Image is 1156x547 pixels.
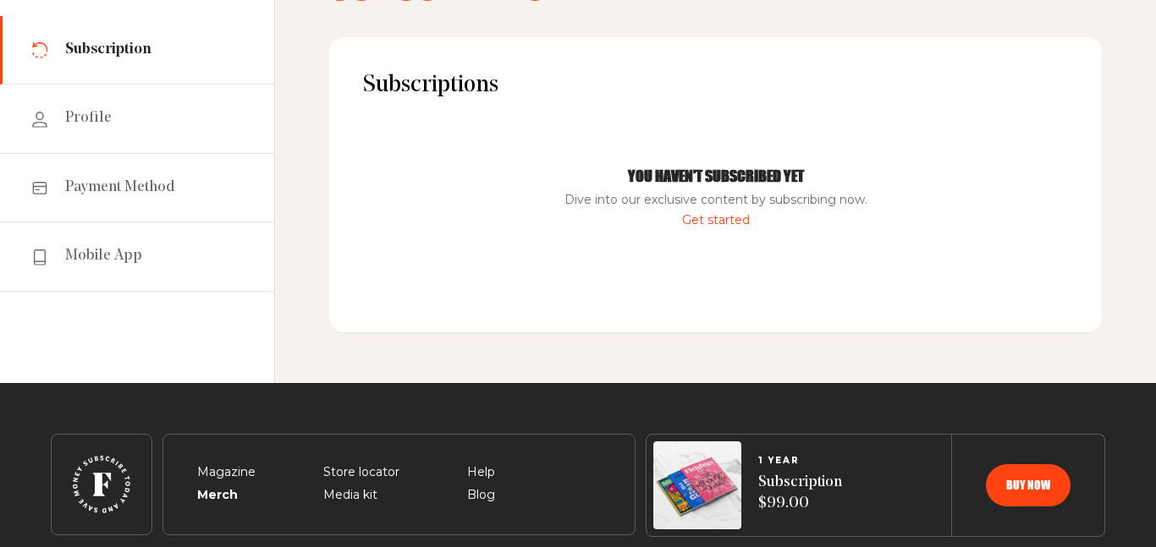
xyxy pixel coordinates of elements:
[564,190,867,231] span: Dive into our exclusive content by subscribing now.
[467,462,495,483] span: Help
[986,464,1071,506] button: Buy now
[197,462,256,483] span: Magazine
[758,456,842,466] span: 1 YEAR
[758,473,842,514] span: Subscription $99.00
[65,246,142,266] span: Mobile App
[467,464,495,479] a: Help
[323,487,377,502] a: Media kit
[323,464,399,479] a: Store locator
[653,441,741,529] img: Magazines image
[323,485,377,506] span: Media kit
[467,487,495,502] a: Blog
[1006,479,1050,491] span: Buy now
[628,168,804,183] h1: You haven't subscribed yet
[197,464,256,479] a: Magazine
[65,178,175,198] span: Payment Method
[682,212,750,227] a: Get started
[65,108,112,129] span: Profile
[65,40,151,60] span: Subscription
[363,71,1068,101] span: Subscriptions
[467,485,495,506] span: Blog
[323,462,399,483] span: Store locator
